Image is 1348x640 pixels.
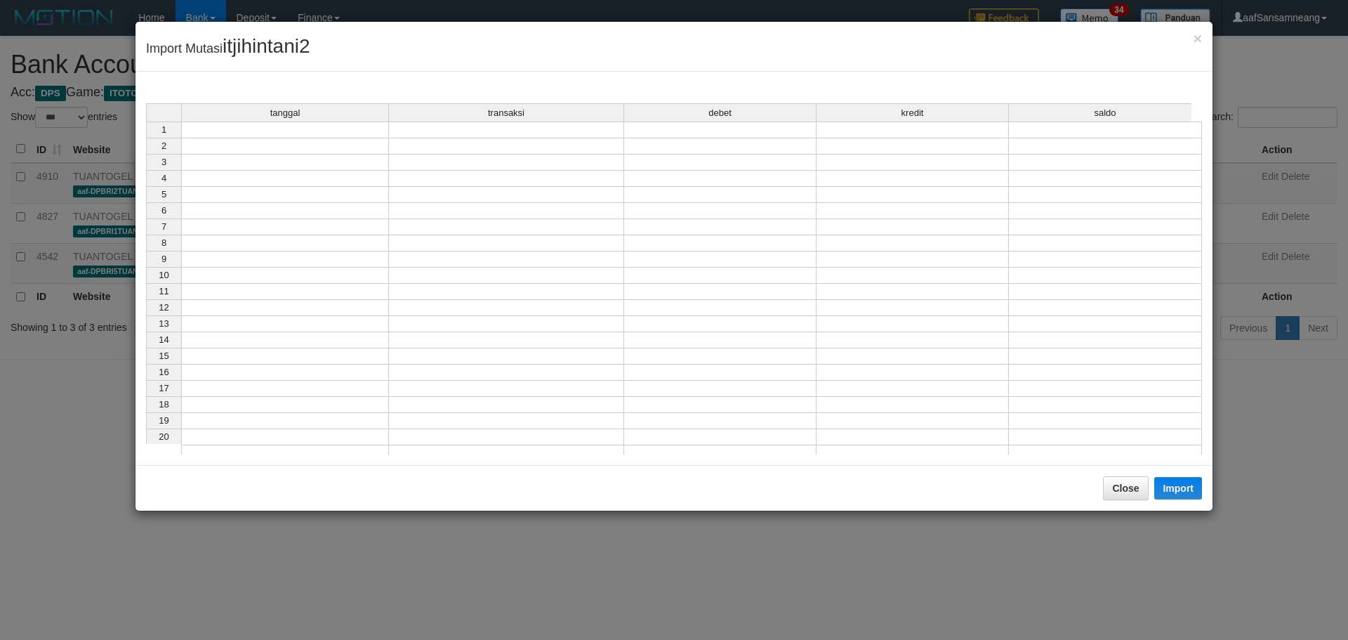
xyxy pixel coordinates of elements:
[146,41,310,55] span: Import Mutasi
[901,108,924,118] span: kredit
[161,124,166,135] span: 1
[159,367,168,377] span: 16
[161,157,166,167] span: 3
[159,302,168,313] span: 12
[1194,30,1202,46] span: ×
[161,173,166,183] span: 4
[159,431,168,442] span: 20
[161,189,166,200] span: 5
[146,103,181,122] th: Select whole grid
[1194,31,1202,46] button: Close
[1103,476,1148,500] button: Close
[161,205,166,216] span: 6
[223,35,310,57] span: itjihintani2
[161,221,166,232] span: 7
[161,237,166,248] span: 8
[161,141,166,151] span: 2
[1154,477,1202,499] button: Import
[159,318,168,329] span: 13
[159,351,168,361] span: 15
[159,334,168,345] span: 14
[159,270,168,280] span: 10
[161,254,166,264] span: 9
[159,399,168,410] span: 18
[708,108,732,118] span: debet
[488,108,524,118] span: transaksi
[270,108,300,118] span: tanggal
[159,383,168,393] span: 17
[159,286,168,296] span: 11
[159,415,168,426] span: 19
[1094,108,1116,118] span: saldo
